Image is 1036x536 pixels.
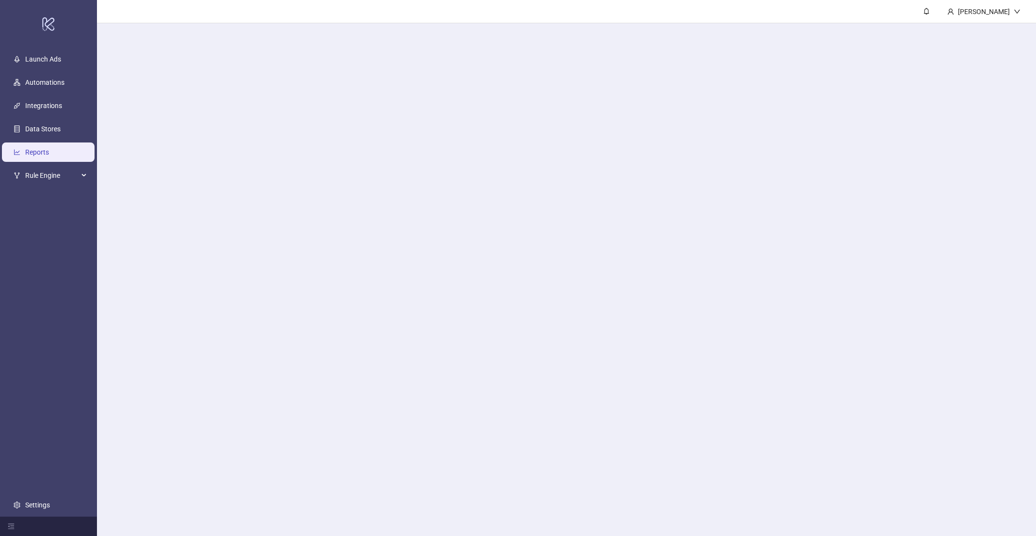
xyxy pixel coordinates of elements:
[14,172,20,179] span: fork
[923,8,930,15] span: bell
[25,166,79,185] span: Rule Engine
[25,501,50,509] a: Settings
[25,102,62,110] a: Integrations
[25,55,61,63] a: Launch Ads
[25,79,64,86] a: Automations
[8,523,15,530] span: menu-fold
[954,6,1014,17] div: [PERSON_NAME]
[1014,8,1020,15] span: down
[25,125,61,133] a: Data Stores
[947,8,954,15] span: user
[25,148,49,156] a: Reports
